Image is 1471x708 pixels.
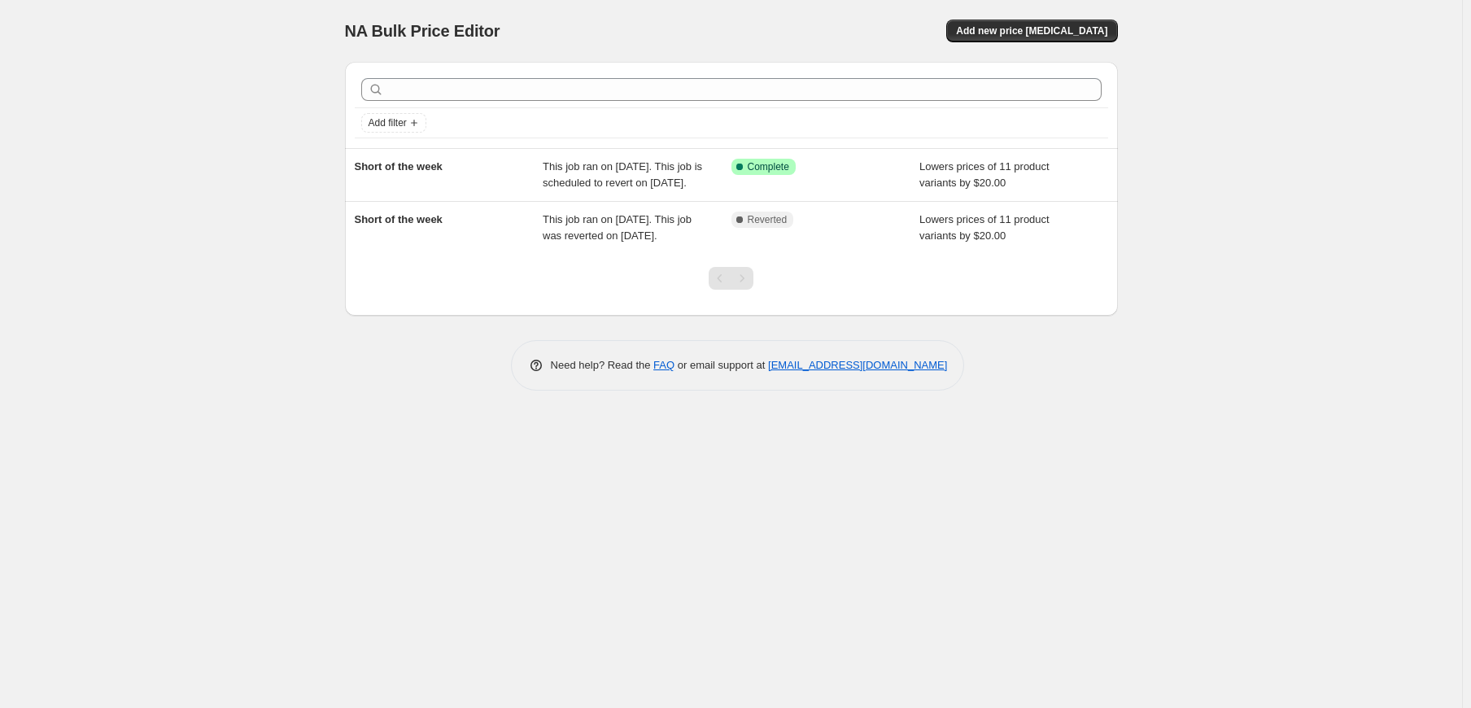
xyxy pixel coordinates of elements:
[551,359,654,371] span: Need help? Read the
[919,160,1050,189] span: Lowers prices of 11 product variants by $20.00
[345,22,500,40] span: NA Bulk Price Editor
[369,116,407,129] span: Add filter
[361,113,426,133] button: Add filter
[674,359,768,371] span: or email support at
[543,213,692,242] span: This job ran on [DATE]. This job was reverted on [DATE].
[748,160,789,173] span: Complete
[709,267,753,290] nav: Pagination
[768,359,947,371] a: [EMAIL_ADDRESS][DOMAIN_NAME]
[355,213,443,225] span: Short of the week
[956,24,1107,37] span: Add new price [MEDICAL_DATA]
[355,160,443,173] span: Short of the week
[748,213,788,226] span: Reverted
[543,160,702,189] span: This job ran on [DATE]. This job is scheduled to revert on [DATE].
[919,213,1050,242] span: Lowers prices of 11 product variants by $20.00
[946,20,1117,42] button: Add new price [MEDICAL_DATA]
[653,359,674,371] a: FAQ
